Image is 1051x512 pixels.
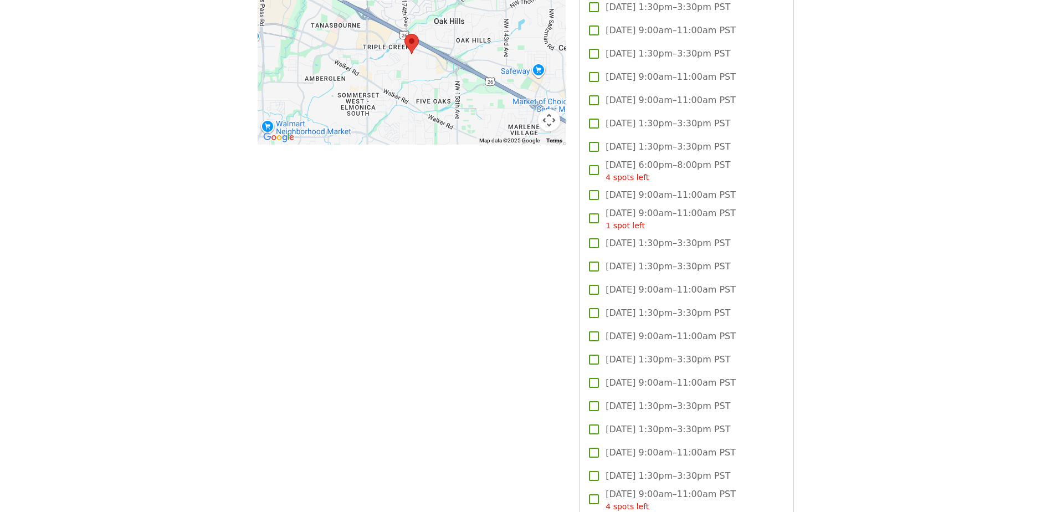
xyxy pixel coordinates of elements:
[538,109,560,131] button: Map camera controls
[606,423,730,436] span: [DATE] 1:30pm–3:30pm PST
[606,237,730,250] span: [DATE] 1:30pm–3:30pm PST
[606,330,736,343] span: [DATE] 9:00am–11:00am PST
[606,502,649,511] span: 4 spots left
[546,137,562,144] a: Terms (opens in new tab)
[606,353,730,366] span: [DATE] 1:30pm–3:30pm PST
[479,137,540,144] span: Map data ©2025 Google
[606,283,736,296] span: [DATE] 9:00am–11:00am PST
[260,130,297,145] a: Open this area in Google Maps (opens a new window)
[606,188,736,202] span: [DATE] 9:00am–11:00am PST
[606,158,730,183] span: [DATE] 6:00pm–8:00pm PST
[606,306,730,320] span: [DATE] 1:30pm–3:30pm PST
[260,130,297,145] img: Google
[606,446,736,459] span: [DATE] 9:00am–11:00am PST
[606,117,730,130] span: [DATE] 1:30pm–3:30pm PST
[606,140,730,153] span: [DATE] 1:30pm–3:30pm PST
[606,94,736,107] span: [DATE] 9:00am–11:00am PST
[606,207,736,232] span: [DATE] 9:00am–11:00am PST
[606,24,736,37] span: [DATE] 9:00am–11:00am PST
[606,400,730,413] span: [DATE] 1:30pm–3:30pm PST
[606,70,736,84] span: [DATE] 9:00am–11:00am PST
[606,376,736,390] span: [DATE] 9:00am–11:00am PST
[606,47,730,60] span: [DATE] 1:30pm–3:30pm PST
[606,260,730,273] span: [DATE] 1:30pm–3:30pm PST
[606,221,645,230] span: 1 spot left
[606,1,730,14] span: [DATE] 1:30pm–3:30pm PST
[606,173,649,182] span: 4 spots left
[606,469,730,483] span: [DATE] 1:30pm–3:30pm PST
